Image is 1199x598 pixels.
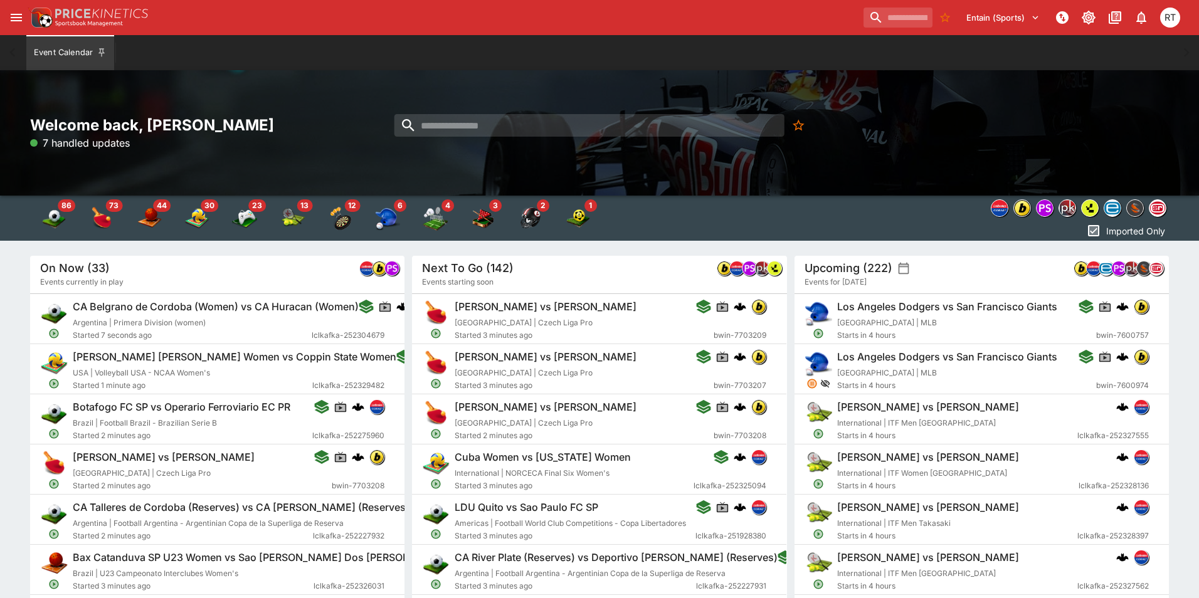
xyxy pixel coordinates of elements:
img: Sportsbook Management [55,21,123,26]
img: sportingsolutions.jpeg [1137,261,1151,275]
h6: Bax Catanduva SP U23 Women vs Sao [PERSON_NAME] Dos [PERSON_NAME] U23 Women [73,551,510,564]
div: American Football [518,206,543,231]
img: tennis.png [805,449,832,477]
svg: Open [48,328,60,339]
span: Started 3 minutes ago [455,530,695,542]
img: lclkafka.png [753,450,766,464]
h5: Upcoming (222) [805,261,892,275]
div: bwin [1074,261,1089,276]
span: Started 2 minutes ago [73,530,313,542]
span: Events starting soon [422,276,494,288]
div: cerberus [1116,501,1129,513]
span: Events for [DATE] [805,276,867,288]
span: Started 3 minutes ago [455,580,696,592]
div: pandascore [742,261,757,276]
div: lclkafka [1134,500,1149,515]
span: 30 [201,199,218,212]
div: cerberus [1116,451,1129,463]
button: settings [897,262,910,275]
img: logo-cerberus.svg [1116,350,1129,363]
div: Soccer [41,206,66,231]
span: 12 [344,199,360,212]
img: volleyball.png [40,349,68,377]
span: 23 [248,199,266,212]
img: lsports.jpeg [1082,200,1098,216]
span: lclkafka-252328136 [1079,480,1149,492]
div: bwin [372,261,387,276]
img: pandascore.png [1112,261,1126,275]
img: sportsradar.png [1149,263,1163,275]
span: International | ITF Men Takasaki [837,518,951,528]
span: Brazil | U23 Campeonato Interclubes Women's [73,569,238,578]
span: Starts in 4 hours [837,379,1096,392]
svg: Open [48,428,60,439]
svg: Open [431,428,442,439]
span: 44 [153,199,171,212]
span: International | ITF Women [GEOGRAPHIC_DATA] [837,468,1007,478]
div: Richard Tatton [1160,8,1180,28]
span: Started 2 minutes ago [73,480,332,492]
span: lclkafka-252227931 [697,580,767,592]
div: cerberus [734,300,747,313]
h6: [PERSON_NAME] vs [PERSON_NAME] [73,451,255,464]
span: Started 2 minutes ago [73,429,312,442]
div: Futsal [566,206,591,231]
div: pandascore [1111,261,1126,276]
input: search [864,8,932,28]
span: Started 3 minutes ago [455,379,714,392]
div: Baseball [375,206,400,231]
button: No Bookmarks [935,8,955,28]
div: lclkafka [1086,261,1101,276]
img: bwin.png [372,261,386,275]
span: Starts in 4 hours [837,480,1079,492]
button: NOT Connected to PK [1051,6,1074,29]
img: lclkafka.png [1134,500,1148,514]
div: pricekinetics [1124,261,1139,276]
div: cerberus [1116,401,1129,413]
img: darts [327,206,352,231]
img: lclkafka.png [1134,450,1148,464]
div: bwin [752,299,767,314]
span: Brazil | Football Brazil - Brazilian Serie B [73,418,217,428]
div: cerberus [734,451,747,463]
img: pandascore.png [385,261,399,275]
div: lsports [1081,199,1099,217]
img: betradar.png [1099,261,1113,275]
h6: [PERSON_NAME] vs [PERSON_NAME] [837,401,1019,414]
img: logo-cerberus.svg [734,401,747,413]
button: open drawer [5,6,28,29]
div: cerberus [734,401,747,413]
img: pricekinetics.png [755,261,769,275]
div: pandascore [384,261,399,276]
svg: Open [813,478,824,490]
div: Volleyball [184,206,209,231]
svg: Open [813,428,824,439]
div: lclkafka [359,261,374,276]
span: lclkafka-251928380 [696,530,767,542]
img: bwin.png [753,300,766,313]
img: bwin.png [717,261,731,275]
img: logo-cerberus.svg [1116,501,1129,513]
span: [GEOGRAPHIC_DATA] | Czech Liga Pro [455,418,593,428]
div: bwin [1134,299,1149,314]
img: PriceKinetics [55,9,148,18]
h6: [PERSON_NAME] vs [PERSON_NAME] [455,350,636,364]
span: 3 [489,199,502,212]
h6: Los Angeles Dodgers vs San Francisco Giants [837,300,1057,313]
span: 13 [297,199,312,212]
span: Americas | Football World Club Competitions - Copa Libertadores [455,518,686,528]
div: Darts [327,206,352,231]
span: bwin-7703207 [714,379,767,392]
span: lclkafka-252327562 [1077,580,1149,592]
img: lclkafka.png [1134,400,1148,414]
img: bwin.png [1134,350,1148,364]
svg: Open [431,579,442,590]
div: lclkafka [752,449,767,464]
img: soccer.png [40,500,68,527]
img: soccer.png [422,550,450,577]
img: pandascore.png [742,261,756,275]
img: logo-cerberus.svg [352,401,364,413]
div: bwin [369,449,384,464]
img: basketball [137,206,162,231]
svg: Open [48,579,60,590]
